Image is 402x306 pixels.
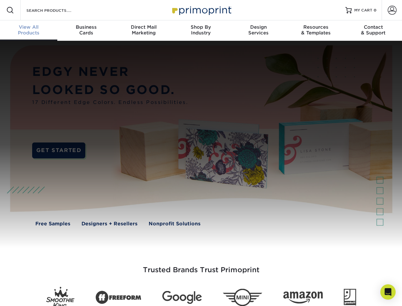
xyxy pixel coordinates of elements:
[57,24,115,36] div: Cards
[15,251,387,282] h3: Trusted Brands Trust Primoprint
[26,6,88,14] input: SEARCH PRODUCTS.....
[230,20,287,41] a: DesignServices
[354,8,372,13] span: MY CART
[230,24,287,30] span: Design
[115,24,172,36] div: Marketing
[115,20,172,41] a: Direct MailMarketing
[115,24,172,30] span: Direct Mail
[287,24,344,30] span: Resources
[287,20,344,41] a: Resources& Templates
[172,24,229,30] span: Shop By
[172,24,229,36] div: Industry
[344,289,356,306] img: Goodwill
[380,284,396,300] div: Open Intercom Messenger
[230,24,287,36] div: Services
[283,292,323,304] img: Amazon
[287,24,344,36] div: & Templates
[162,291,202,304] img: Google
[172,20,229,41] a: Shop ByIndustry
[57,20,115,41] a: BusinessCards
[374,8,377,12] span: 0
[57,24,115,30] span: Business
[169,3,233,17] img: Primoprint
